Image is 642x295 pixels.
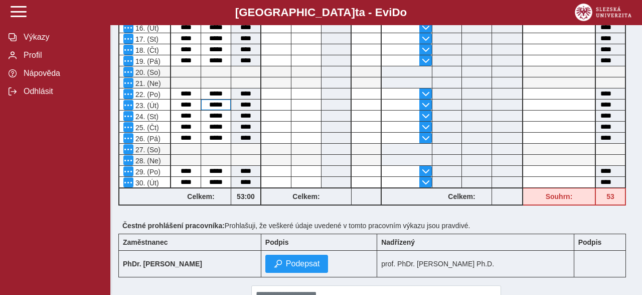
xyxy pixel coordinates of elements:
[123,133,133,143] button: Menu
[578,238,602,246] b: Podpis
[355,6,359,19] span: t
[133,57,160,65] span: 19. (Pá)
[123,155,133,165] button: Menu
[123,238,168,246] b: Zaměstnanec
[133,68,160,76] span: 20. (So)
[133,179,159,187] span: 30. (Út)
[21,51,102,60] span: Profil
[123,111,133,121] button: Menu
[123,34,133,44] button: Menu
[123,100,133,110] button: Menu
[523,188,596,206] div: Fond pracovní doby (52:48 h) a součet hodin (53 h) se neshodují!
[432,192,492,201] b: Celkem:
[133,24,159,32] span: 16. (Út)
[21,69,102,78] span: Nápověda
[377,251,574,277] td: prof. PhDr. [PERSON_NAME] Ph.D.
[123,122,133,132] button: Menu
[123,144,133,154] button: Menu
[123,166,133,176] button: Menu
[133,124,159,132] span: 25. (Čt)
[133,102,159,110] span: 23. (Út)
[400,6,407,19] span: o
[596,192,625,201] b: 53
[133,168,160,176] span: 29. (Po)
[133,157,161,165] span: 28. (Ne)
[123,89,133,99] button: Menu
[392,6,400,19] span: D
[123,78,133,88] button: Menu
[30,6,612,19] b: [GEOGRAPHIC_DATA] a - Evi
[265,238,289,246] b: Podpis
[122,222,225,230] b: Čestné prohlášení pracovníka:
[286,259,320,268] span: Podepsat
[171,192,231,201] b: Celkem:
[123,23,133,33] button: Menu
[21,33,102,42] span: Výkazy
[123,67,133,77] button: Menu
[133,46,159,54] span: 18. (Čt)
[123,260,202,268] b: PhDr. [PERSON_NAME]
[231,192,260,201] b: 53:00
[546,192,573,201] b: Souhrn:
[133,35,158,43] span: 17. (St)
[133,79,161,87] span: 21. (Ne)
[381,238,415,246] b: Nadřízený
[123,45,133,55] button: Menu
[133,113,158,121] span: 24. (St)
[133,135,160,143] span: 26. (Pá)
[261,192,351,201] b: Celkem:
[596,188,626,206] div: Fond pracovní doby (52:48 h) a součet hodin (53 h) se neshodují!
[133,146,160,154] span: 27. (So)
[265,255,329,273] button: Podepsat
[21,87,102,96] span: Odhlásit
[123,177,133,187] button: Menu
[123,56,133,66] button: Menu
[118,218,634,234] div: Prohlašuji, že veškeré údaje uvedené v tomto pracovním výkazu jsou pravdivé.
[133,90,160,99] span: 22. (Po)
[575,4,631,21] img: logo_web_su.png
